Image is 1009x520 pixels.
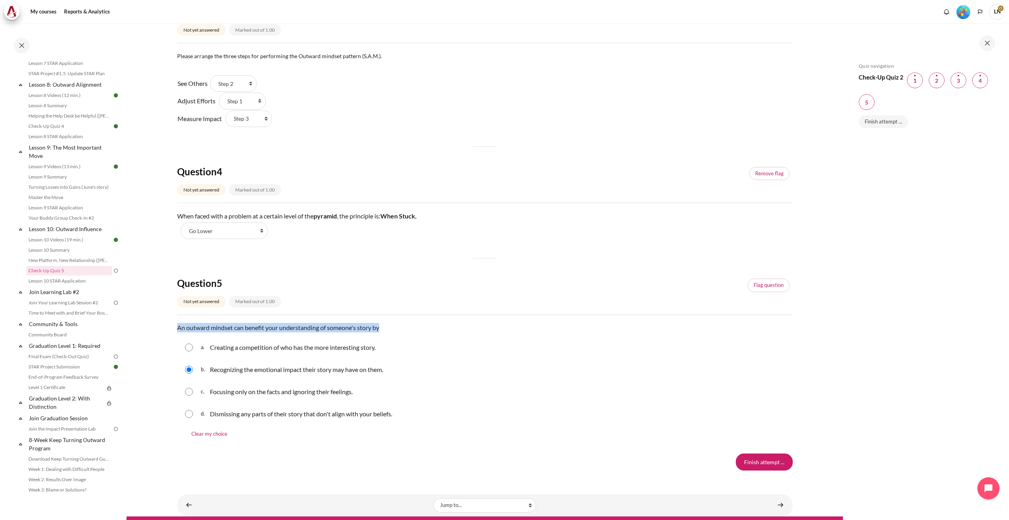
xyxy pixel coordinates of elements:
[112,163,119,170] img: Done
[26,245,112,255] a: Lesson 10 Summary
[177,184,226,195] div: Not yet answered
[950,72,966,88] a: 3
[26,91,112,100] a: Lesson 8 Videos (12 min.)
[859,72,903,83] h3: Check-Up Quiz 2
[26,256,112,265] a: New Platform, New Relationship ([PERSON_NAME]'s Story)
[28,79,112,90] a: Lesson 8: Outward Alignment
[229,184,281,195] div: Marked out of 1.00
[178,114,223,123] p: Measure Impact
[859,115,908,129] a: Finish attempt ...
[177,210,793,239] div: When faced with a problem at a certain level of the , the principle is: ,
[201,341,208,354] span: a.
[859,63,992,69] h5: Quiz navigation
[989,4,1005,20] a: User menu
[26,132,112,141] a: Lesson 8 STAR Application
[229,24,281,36] div: Marked out of 1.00
[26,193,112,202] a: Master the Move
[210,387,353,397] p: Focusing only on the facts and ignoring their feelings.
[178,96,217,106] p: Adjust Efforts
[941,6,952,18] div: Show notification window with no new notifications
[736,454,793,470] input: Finish attempt ...
[26,162,112,171] a: Lesson 9 Videos (13 min.)
[17,148,25,156] span: Collapse
[4,4,24,20] a: Architeck Architeck
[26,203,112,213] a: Lesson 9 STAR Application
[28,340,112,351] a: Graduation Level 1: Required
[112,353,119,360] img: To do
[178,79,208,88] p: See Others
[112,425,119,433] img: To do
[26,308,112,318] a: Time to Meet with and Brief Your Boss #2
[26,213,112,223] a: Your Buddy Group Check-In #2
[26,352,112,361] a: Final Exam (Check-Out Quiz)
[28,4,59,20] a: My courses
[859,94,875,110] a: 5
[26,465,112,474] a: Week 1: Dealing with Difficult People
[26,424,112,434] a: Join the Impact Presentation Lab
[26,372,112,382] a: End-of-Program Feedback Survey
[177,24,226,36] div: Not yet answered
[26,485,112,495] a: Week 3: Blame or Solutions?
[217,166,222,177] span: 4
[314,212,337,220] strong: pyramid
[956,5,970,19] img: Level #5
[112,236,119,243] img: Done
[972,72,988,88] a: 4
[201,385,208,398] span: c.
[26,172,112,182] a: Lesson 9 Summary
[6,6,17,18] img: Architeck
[17,414,25,422] span: Collapse
[177,296,226,307] div: Not yet answered
[17,320,25,328] span: Collapse
[112,363,119,370] img: Done
[26,266,112,275] a: Check-Up Quiz 5
[929,72,945,88] a: 2
[17,342,25,350] span: Collapse
[181,497,197,513] a: ◄ New Platform, New Relationship (Sherene's Story)
[112,92,119,99] img: Done
[17,440,25,448] span: Collapse
[26,235,112,245] a: Lesson 10 Videos (19 min.)
[749,167,790,180] a: Flagged
[26,330,112,340] a: Community Board
[28,319,112,329] a: Community & Tools
[380,212,415,220] strong: When Stuck
[112,123,119,130] img: Done
[210,365,383,374] p: Recognizing the emotional impact their story may have on them.
[26,59,112,68] a: Lesson 7 STAR Application
[210,343,376,352] p: Creating a competition of who has the more interesting story.
[26,362,112,372] a: STAR Project Submission
[956,4,970,19] div: Level #5
[112,299,119,306] img: To do
[229,296,281,307] div: Marked out of 1.00
[26,69,112,78] a: STAR Project #1.5: Update STAR Plan
[26,276,112,286] a: Lesson 10 STAR Application
[907,72,923,88] a: 1
[17,81,25,89] span: Collapse
[177,53,382,59] span: Please arrange the three steps for performing the Outward mindset pattern (S.A.M.).
[26,182,112,192] a: Turning Losses into Gains (June's story)
[28,413,112,423] a: Join Graduation Session
[28,142,112,161] a: Lesson 9: The Most Important Move
[26,475,112,484] a: Week 2: Results Over Image
[17,399,25,406] span: Collapse
[773,497,788,513] a: Lesson 10 STAR Application ►
[201,408,208,420] span: d.
[28,287,112,297] a: Join Learning Lab #2
[217,277,222,289] span: 5
[61,4,113,20] a: Reports & Analytics
[112,267,119,274] img: To do
[183,427,235,442] a: Clear my choice
[177,277,326,289] h4: Question
[28,393,104,412] a: Graduation Level 2: With Distinction
[28,224,112,234] a: Lesson 10: Outward Influence
[26,298,112,307] a: Join Your Learning Lab Session #2
[26,101,112,110] a: Lesson 8 Summary
[26,383,104,392] a: Level 1 Certificate
[26,111,112,121] a: Helping the Help Desk be Helpful ([PERSON_NAME]'s Story)
[210,409,392,419] p: Dismissing any parts of their story that don't align with your beliefs.
[989,4,1005,20] span: LN
[974,6,986,18] button: Languages
[201,363,208,376] span: b.
[748,279,790,292] a: Flagged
